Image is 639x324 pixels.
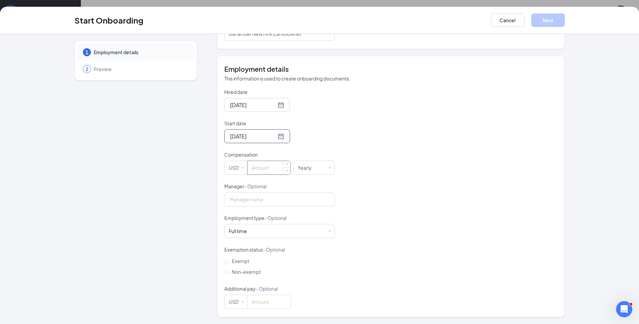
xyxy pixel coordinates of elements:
input: Amount [248,161,290,174]
span: Exempt [229,258,252,264]
h4: Employment details [224,64,557,74]
span: Preview [94,66,187,72]
p: Exemption status [224,246,335,253]
div: [object Object] [229,228,252,234]
span: - Optional [263,247,285,253]
p: Additional pay [224,285,335,292]
div: USD [229,295,243,309]
span: Decrease Value [283,167,290,174]
h3: Start Onboarding [74,14,143,26]
span: - Optional [264,215,287,221]
span: - Optional [244,183,266,189]
input: Amount [248,295,291,309]
p: Employment type [224,215,335,221]
span: - Optional [256,286,278,292]
span: Non-exempt [229,269,263,275]
input: Manager name [224,192,335,206]
input: Sep 16, 2025 [230,132,276,140]
div: Yearly [298,161,316,174]
div: USD [229,161,243,174]
button: Next [531,13,565,27]
p: This information is used to create onboarding documents. [224,75,557,82]
span: 1 [86,49,88,56]
button: Cancel [491,13,524,27]
input: Sep 16, 2025 [230,101,276,109]
span: 2 [86,66,88,72]
p: Start date [224,120,335,127]
p: Hired date [224,89,335,95]
span: Employment details [94,49,187,56]
div: Full time [229,228,247,234]
p: Manager [224,183,335,190]
iframe: Intercom live chat [616,301,632,317]
p: Compensation [224,151,335,158]
span: Increase Value [283,161,290,168]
